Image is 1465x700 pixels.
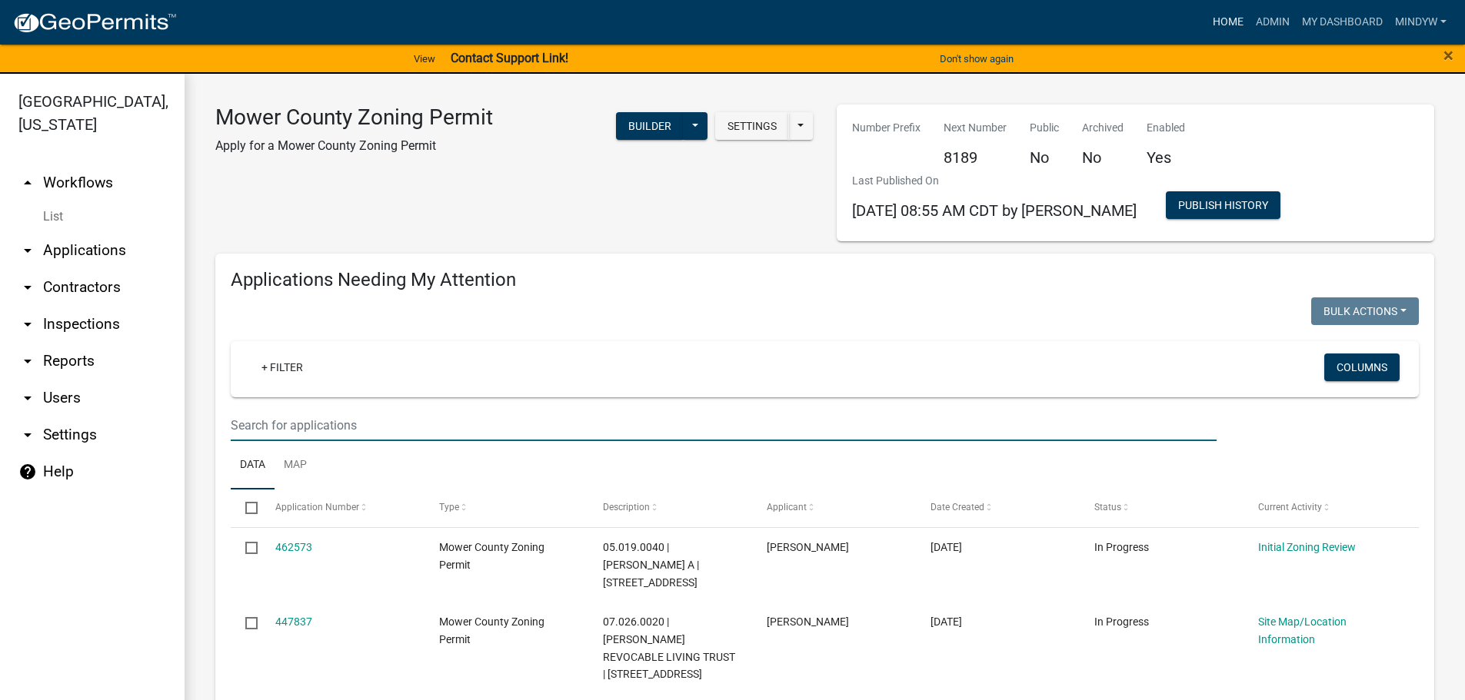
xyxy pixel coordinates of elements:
[1250,8,1296,37] a: Admin
[1030,148,1059,167] h5: No
[439,502,459,513] span: Type
[1166,191,1280,219] button: Publish History
[1443,46,1453,65] button: Close
[944,120,1007,136] p: Next Number
[1258,615,1347,645] a: Site Map/Location Information
[944,148,1007,167] h5: 8189
[616,112,684,140] button: Builder
[1258,502,1322,513] span: Current Activity
[260,489,424,526] datatable-header-cell: Application Number
[603,502,650,513] span: Description
[1094,541,1149,553] span: In Progress
[275,541,312,553] a: 462573
[1443,45,1453,66] span: ×
[1030,120,1059,136] p: Public
[767,502,807,513] span: Applicant
[18,174,37,192] i: arrow_drop_up
[931,541,962,553] span: 08/12/2025
[1147,120,1185,136] p: Enabled
[1258,541,1356,553] a: Initial Zoning Review
[18,241,37,260] i: arrow_drop_down
[18,315,37,333] i: arrow_drop_down
[1296,8,1389,37] a: My Dashboard
[1389,8,1453,37] a: mindyw
[1166,200,1280,212] wm-modal-confirm: Workflow Publish History
[18,352,37,370] i: arrow_drop_down
[1207,8,1250,37] a: Home
[1147,148,1185,167] h5: Yes
[18,426,37,444] i: arrow_drop_down
[18,463,37,481] i: help
[715,112,789,140] button: Settings
[424,489,588,526] datatable-header-cell: Type
[215,137,493,155] p: Apply for a Mower County Zoning Permit
[852,201,1137,220] span: [DATE] 08:55 AM CDT by [PERSON_NAME]
[408,46,441,71] a: View
[275,441,316,490] a: Map
[931,615,962,628] span: 07/10/2025
[852,120,921,136] p: Number Prefix
[603,615,735,680] span: 07.026.0020 | LOUISE E KERRINS REVOCABLE LIVING TRUST | 30982 745TH AVE
[767,541,849,553] span: Vincent Miner
[439,615,544,645] span: Mower County Zoning Permit
[852,173,1137,189] p: Last Published On
[231,269,1419,291] h4: Applications Needing My Attention
[934,46,1020,71] button: Don't show again
[231,441,275,490] a: Data
[215,105,493,131] h3: Mower County Zoning Permit
[1094,615,1149,628] span: In Progress
[1244,489,1407,526] datatable-header-cell: Current Activity
[249,353,315,381] a: + Filter
[18,389,37,407] i: arrow_drop_down
[752,489,916,526] datatable-header-cell: Applicant
[1324,353,1400,381] button: Columns
[231,489,260,526] datatable-header-cell: Select
[603,541,699,589] span: 05.019.0040 | MINER VINCENT A | 62271 250TH ST
[231,410,1217,441] input: Search for applications
[275,615,312,628] a: 447837
[1094,502,1121,513] span: Status
[18,278,37,297] i: arrow_drop_down
[451,51,568,65] strong: Contact Support Link!
[931,502,984,513] span: Date Created
[1080,489,1244,526] datatable-header-cell: Status
[275,502,359,513] span: Application Number
[767,615,849,628] span: Mindy Williamson
[1082,120,1124,136] p: Archived
[1311,297,1419,325] button: Bulk Actions
[439,541,544,571] span: Mower County Zoning Permit
[1082,148,1124,167] h5: No
[916,489,1080,526] datatable-header-cell: Date Created
[588,489,752,526] datatable-header-cell: Description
